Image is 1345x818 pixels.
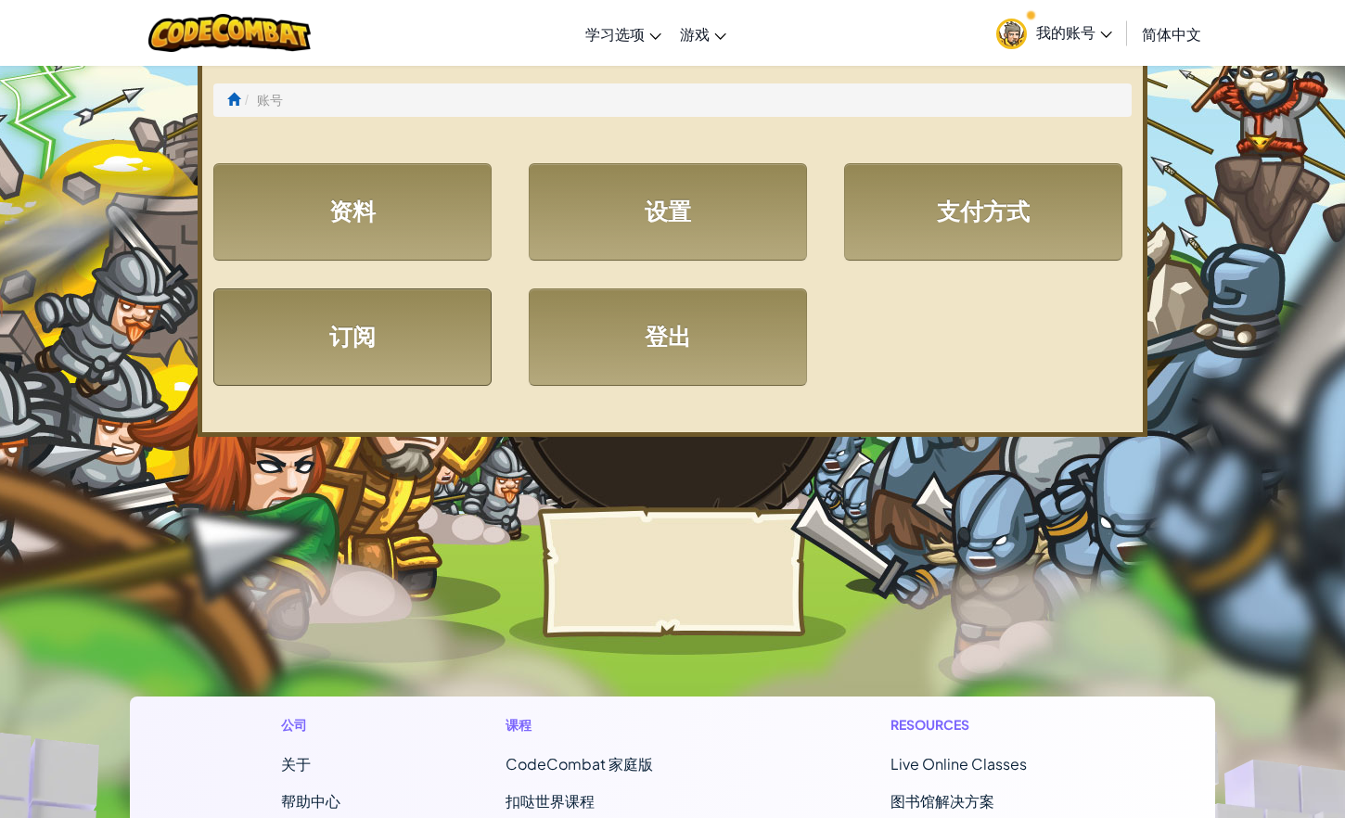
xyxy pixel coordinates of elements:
a: 学习选项 [576,8,671,58]
li: 账号 [240,91,283,109]
span: 学习选项 [585,24,645,44]
span: CodeCombat 家庭版 [506,754,653,773]
a: 简体中文 [1133,8,1210,58]
a: 扣哒世界课程 [506,791,595,811]
span: 我的账号 [1036,22,1112,42]
h1: Resources [890,715,1064,735]
img: CodeCombat logo [148,14,311,52]
img: avatar [996,19,1027,49]
a: 帮助中心 [281,791,340,811]
a: 登出 [529,288,807,386]
a: 资料 [213,163,492,261]
a: 关于 [281,754,311,773]
a: Live Online Classes [890,754,1027,773]
h1: 课程 [506,715,725,735]
a: 图书馆解决方案 [890,791,994,811]
a: 游戏 [671,8,736,58]
h1: 公司 [281,715,340,735]
span: 简体中文 [1142,24,1201,44]
a: 设置 [529,163,807,261]
a: 我的账号 [987,4,1121,62]
span: 游戏 [680,24,710,44]
a: 订阅 [213,288,492,386]
a: 支付方式 [844,163,1122,261]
